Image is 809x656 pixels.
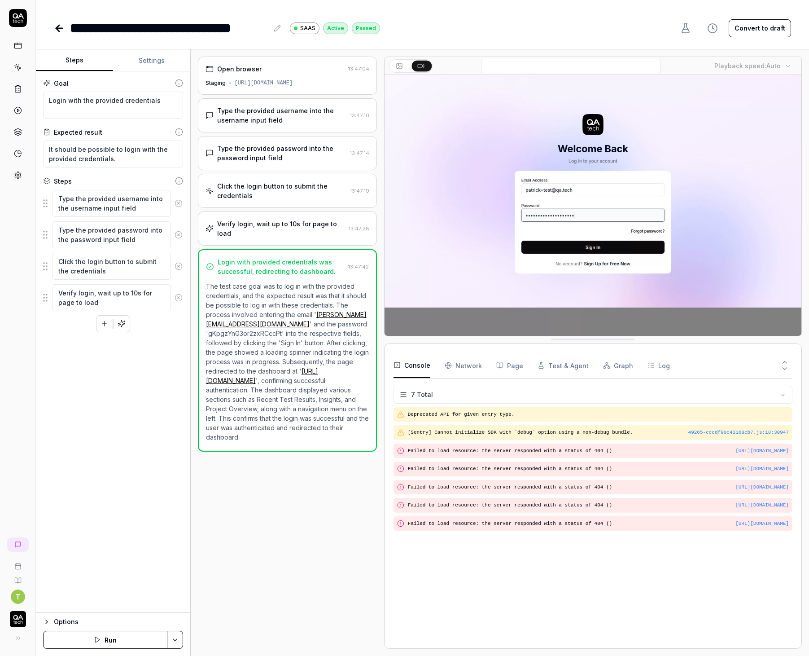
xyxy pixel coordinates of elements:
div: Open browser [217,64,262,74]
button: Remove step [171,257,186,275]
time: 13:47:14 [350,150,369,156]
button: QA Tech Logo [4,604,32,629]
a: SAAS [290,22,319,34]
button: Graph [603,353,633,378]
pre: Failed to load resource: the server responded with a status of 404 () [408,465,789,473]
div: 49265-cccdf90c43168cb7.js : 18 : 30947 [688,429,789,436]
time: 13:47:04 [348,66,369,72]
button: Remove step [171,289,186,307]
div: Suggestions [43,284,183,312]
div: Staging [206,79,226,87]
div: Suggestions [43,252,183,280]
button: Remove step [171,226,186,244]
button: Steps [36,50,113,71]
div: Options [54,616,183,627]
div: Playback speed: [714,61,781,70]
button: Options [43,616,183,627]
pre: Failed to load resource: the server responded with a status of 404 () [408,520,789,528]
div: Active [323,22,348,34]
div: Click the login button to submit the credentials [217,181,346,200]
div: Suggestions [43,221,183,249]
button: [URL][DOMAIN_NAME] [735,502,789,509]
div: Type the provided password into the password input field [217,144,346,163]
pre: Failed to load resource: the server responded with a status of 404 () [408,447,789,455]
pre: Deprecated API for given entry type. [408,411,789,418]
div: [URL][DOMAIN_NAME] [235,79,293,87]
pre: [Sentry] Cannot initialize SDK with `debug` option using a non-debug bundle. [408,429,789,436]
button: Convert to draft [729,19,791,37]
time: 13:47:28 [349,225,369,232]
button: Test & Agent [538,353,589,378]
button: View version history [702,19,723,37]
pre: Failed to load resource: the server responded with a status of 404 () [408,502,789,509]
time: 13:47:10 [350,112,369,119]
a: Documentation [4,570,32,584]
button: [URL][DOMAIN_NAME] [735,484,789,491]
button: Console [394,353,430,378]
button: 49265-cccdf90c43168cb7.js:18:30947 [688,429,789,436]
div: Suggestions [43,189,183,217]
button: Log [647,353,670,378]
button: Page [496,353,523,378]
p: The test case goal was to log in with the provided credentials, and the expected result was that ... [206,282,369,442]
a: Book a call with us [4,555,32,570]
div: Type the provided username into the username input field [217,106,346,125]
img: QA Tech Logo [10,611,26,627]
span: SAAS [300,24,315,32]
a: New conversation [7,537,29,552]
div: Passed [352,22,380,34]
button: [URL][DOMAIN_NAME] [735,465,789,473]
button: T [11,590,25,604]
time: 13:47:42 [348,264,369,270]
div: Steps [54,176,72,186]
div: Expected result [54,128,102,137]
div: Verify login, wait up to 10s for page to load [217,219,345,238]
div: Login with provided credentials was successful, redirecting to dashboard. [218,257,345,276]
div: Goal [54,79,69,88]
pre: Failed to load resource: the server responded with a status of 404 () [408,484,789,491]
button: Settings [113,50,190,71]
button: [URL][DOMAIN_NAME] [735,520,789,528]
button: Network [445,353,482,378]
time: 13:47:19 [350,188,369,194]
button: Run [43,631,167,649]
button: [URL][DOMAIN_NAME] [735,447,789,455]
button: Remove step [171,194,186,212]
